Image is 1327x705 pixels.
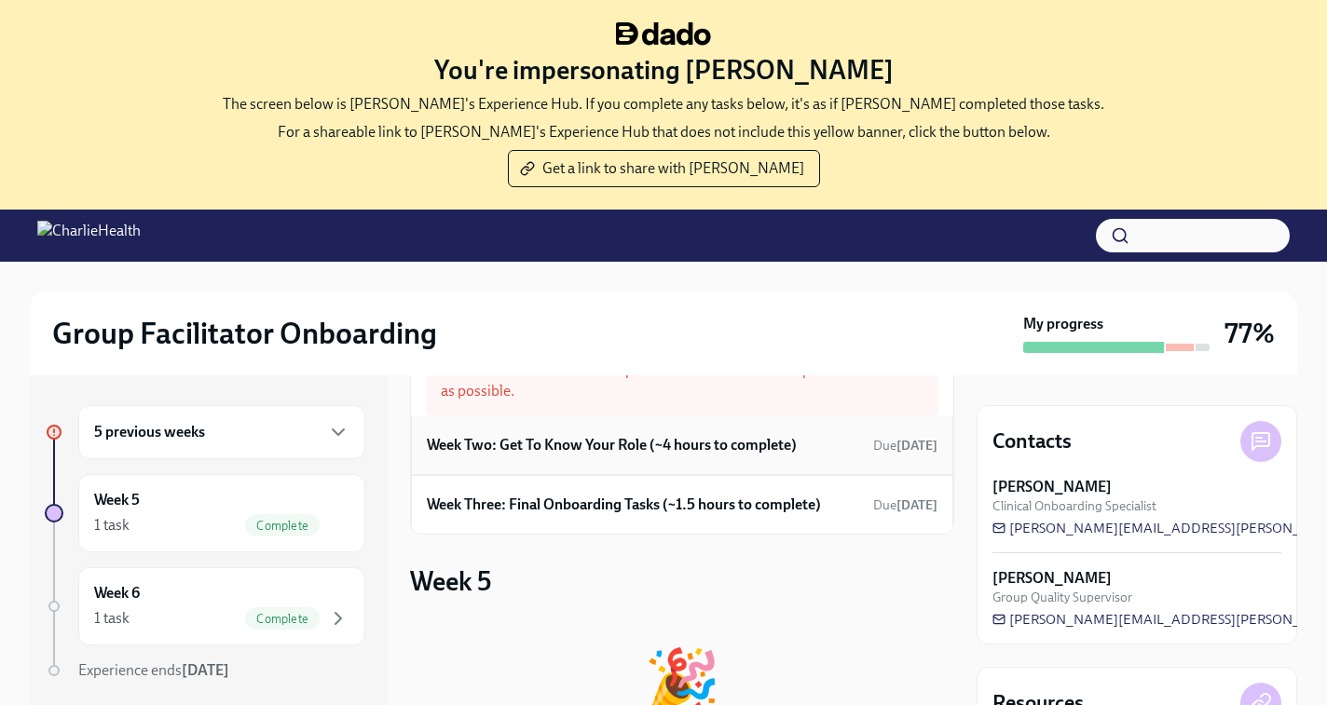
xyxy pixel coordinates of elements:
button: Get a link to share with [PERSON_NAME] [508,150,820,187]
strong: [DATE] [896,438,937,454]
a: Week Three: Final Onboarding Tasks (~1.5 hours to complete)Due[DATE] [427,491,937,519]
p: The screen below is [PERSON_NAME]'s Experience Hub. If you complete any tasks below, it's as if [... [223,94,1104,115]
span: September 27th, 2025 10:00 [873,496,937,514]
h6: 5 previous weeks [94,422,205,442]
h6: Week Two: Get To Know Your Role (~4 hours to complete) [427,435,797,455]
span: Due [873,438,937,454]
div: 1 task [94,515,130,536]
span: Group Quality Supervisor [992,589,1132,606]
strong: [DATE] [896,497,937,513]
a: Week 61 taskComplete [45,567,365,645]
h2: Group Facilitator Onboarding [52,315,437,352]
h6: Week 6 [94,583,140,603]
span: September 22nd, 2025 10:00 [873,437,937,454]
strong: My progress [1023,314,1103,334]
h6: Week Three: Final Onboarding Tasks (~1.5 hours to complete) [427,495,821,515]
img: CharlieHealth [37,221,141,251]
div: 5 previous weeks [78,405,365,459]
span: Due [873,497,937,513]
span: Experience ends [78,661,229,679]
a: Week Two: Get To Know Your Role (~4 hours to complete)Due[DATE] [427,431,937,459]
div: 1 task [94,608,130,629]
h4: Contacts [992,427,1072,455]
span: Complete [245,612,320,626]
span: Clinical Onboarding Specialist [992,497,1156,515]
h3: 77% [1224,317,1275,350]
img: dado [616,22,711,46]
h3: You're impersonating [PERSON_NAME] [434,53,894,87]
strong: [PERSON_NAME] [992,477,1112,497]
strong: [DATE] [182,661,229,679]
p: For a shareable link to [PERSON_NAME]'s Experience Hub that does not include this yellow banner, ... [278,122,1050,142]
div: You have overdue tasks from previous weeks. Please complete them as soon as possible. [426,346,938,416]
a: Week 51 taskComplete [45,474,365,552]
span: Get a link to share with [PERSON_NAME] [524,159,804,178]
h3: Week 5 [410,564,491,598]
h6: Week 5 [94,490,140,510]
strong: [PERSON_NAME] [992,568,1112,589]
span: Complete [245,519,320,533]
